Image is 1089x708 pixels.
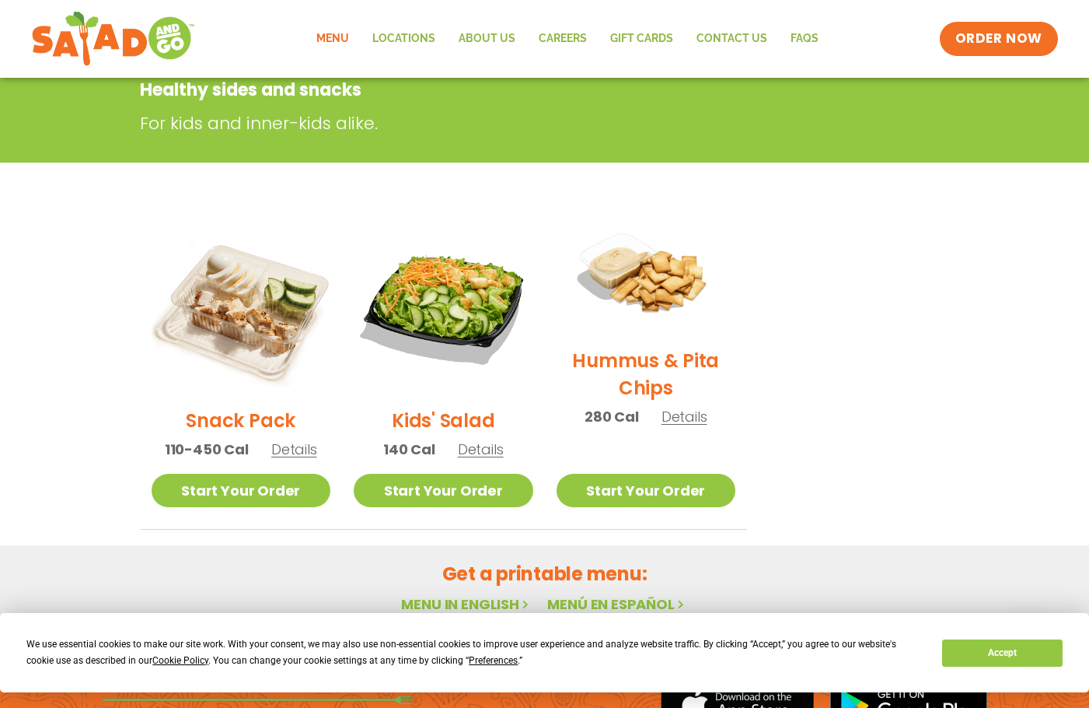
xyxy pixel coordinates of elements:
a: FAQs [779,21,830,57]
span: ORDER NOW [955,30,1042,48]
p: Healthy sides and snacks [140,77,825,103]
div: We use essential cookies to make our site work. With your consent, we may also use non-essential ... [26,636,923,669]
h2: Snack Pack [186,407,295,434]
span: Details [661,407,707,426]
a: GIFT CARDS [599,21,685,57]
span: Preferences [469,655,518,666]
a: Start Your Order [152,474,331,507]
a: Menú en español [547,594,687,614]
a: Start Your Order [557,474,736,507]
p: For kids and inner-kids alike. [140,110,832,136]
img: Product photo for Kids’ Salad [354,216,533,395]
span: 280 Cal [585,406,639,427]
a: Careers [527,21,599,57]
a: ORDER NOW [940,22,1058,56]
h2: Hummus & Pita Chips [557,347,736,401]
span: 140 Cal [383,439,435,460]
span: Details [458,440,504,459]
a: Locations [361,21,447,57]
h2: Get a printable menu: [140,560,950,587]
img: new-SAG-logo-768×292 [31,8,195,70]
nav: Menu [305,21,830,57]
a: Contact Us [685,21,779,57]
span: Cookie Policy [152,655,208,666]
h2: Kids' Salad [392,407,494,434]
a: Menu [305,21,361,57]
img: fork [102,696,413,704]
a: Start Your Order [354,474,533,507]
span: Details [271,440,317,459]
span: 110-450 Cal [165,439,249,460]
a: Menu in English [401,594,532,614]
button: Accept [942,640,1062,667]
a: About Us [447,21,527,57]
img: Product photo for Hummus & Pita Chips [557,216,736,335]
img: Product photo for Snack Pack [152,216,331,395]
